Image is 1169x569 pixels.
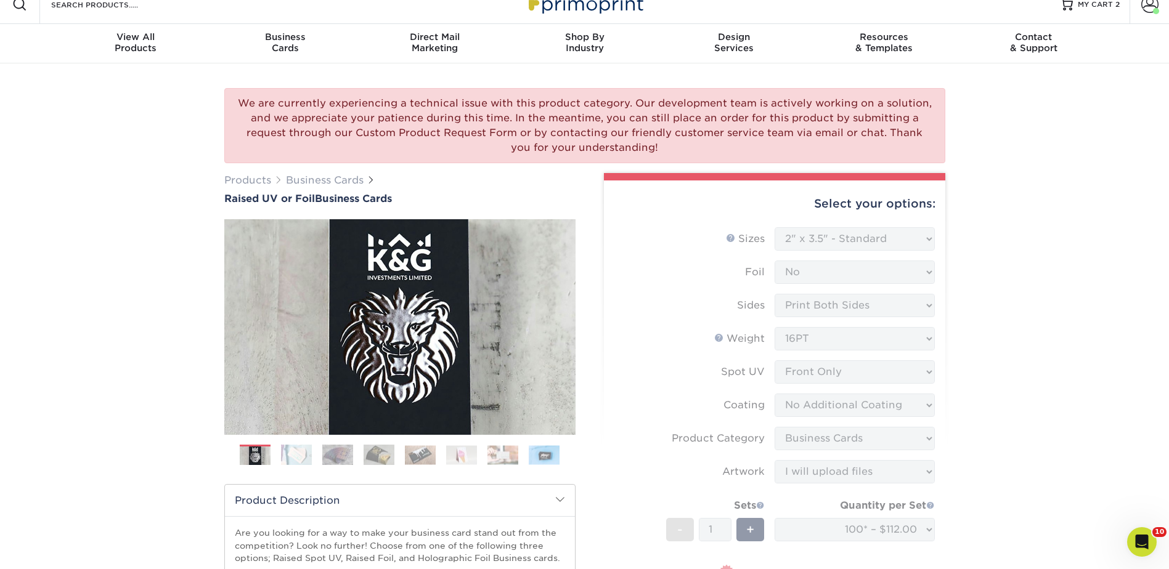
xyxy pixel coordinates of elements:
[959,31,1109,42] span: Contact
[3,531,105,565] iframe: Google Customer Reviews
[61,24,211,63] a: View AllProducts
[659,31,809,42] span: Design
[405,445,436,464] img: Business Cards 05
[210,24,360,63] a: BusinessCards
[240,440,271,471] img: Business Cards 01
[224,193,576,204] a: Raised UV or FoilBusiness Cards
[224,88,945,163] div: We are currently experiencing a technical issue with this product category. Our development team ...
[510,31,659,54] div: Industry
[809,31,959,42] span: Resources
[529,445,560,464] img: Business Cards 08
[322,444,353,466] img: Business Cards 03
[1152,527,1167,537] span: 10
[487,445,518,464] img: Business Cards 07
[360,31,510,42] span: Direct Mail
[360,24,510,63] a: Direct MailMarketing
[286,174,364,186] a: Business Cards
[510,24,659,63] a: Shop ByIndustry
[1127,527,1157,557] iframe: Intercom live chat
[809,31,959,54] div: & Templates
[809,24,959,63] a: Resources& Templates
[224,193,315,204] span: Raised UV or Foil
[360,31,510,54] div: Marketing
[959,31,1109,54] div: & Support
[364,444,394,466] img: Business Cards 04
[224,151,576,502] img: Raised UV or Foil 01
[281,444,312,466] img: Business Cards 02
[659,24,809,63] a: DesignServices
[224,193,576,204] h1: Business Cards
[224,174,271,186] a: Products
[959,24,1109,63] a: Contact& Support
[61,31,211,42] span: View All
[446,445,477,464] img: Business Cards 06
[225,485,575,516] h2: Product Description
[61,31,211,54] div: Products
[614,180,935,227] div: Select your options:
[659,31,809,54] div: Services
[210,31,360,54] div: Cards
[210,31,360,42] span: Business
[510,31,659,42] span: Shop By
